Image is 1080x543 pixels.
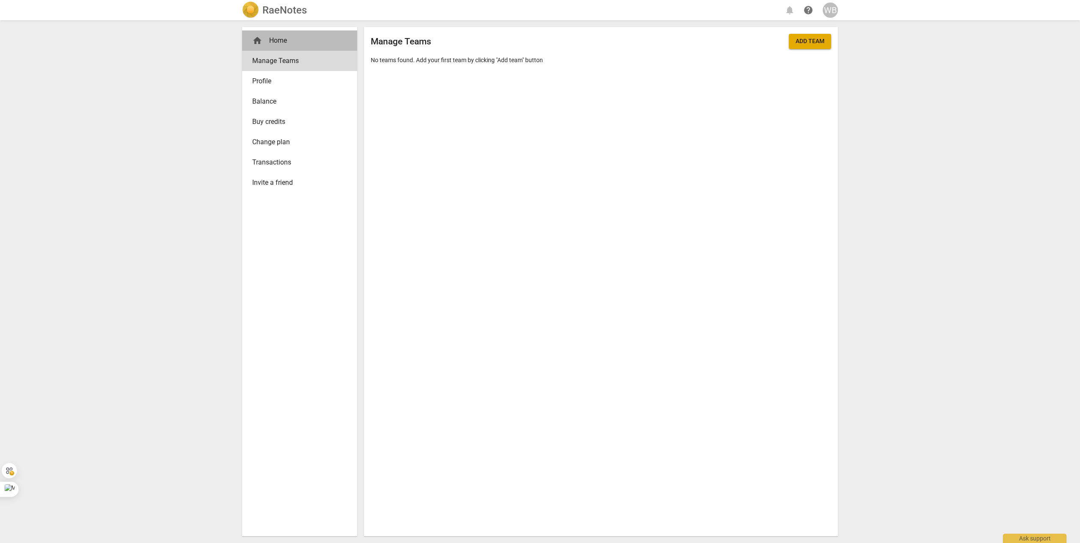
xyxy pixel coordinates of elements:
a: Profile [242,71,357,91]
span: Buy credits [252,117,340,127]
span: help [803,5,813,15]
a: Balance [242,91,357,112]
div: Ask support [1003,534,1066,543]
a: Manage Teams [242,51,357,71]
a: Help [801,3,816,18]
span: Manage Teams [252,56,340,66]
span: Add team [796,37,824,46]
span: Transactions [252,157,340,167]
span: Balance [252,96,340,107]
span: home [252,36,262,46]
a: Buy credits [242,112,357,132]
button: WB [823,3,838,18]
div: Home [252,36,340,46]
p: No teams found. Add your first team by clicking "Add team" button [371,56,831,65]
a: Transactions [242,152,357,173]
img: Logo [242,2,259,19]
button: Add team [789,34,831,49]
a: Change plan [242,132,357,152]
div: Home [242,30,357,51]
h2: RaeNotes [262,4,307,16]
a: LogoRaeNotes [242,2,307,19]
h2: Manage Teams [371,36,431,47]
a: Invite a friend [242,173,357,193]
span: Invite a friend [252,178,340,188]
span: Change plan [252,137,340,147]
span: Profile [252,76,340,86]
